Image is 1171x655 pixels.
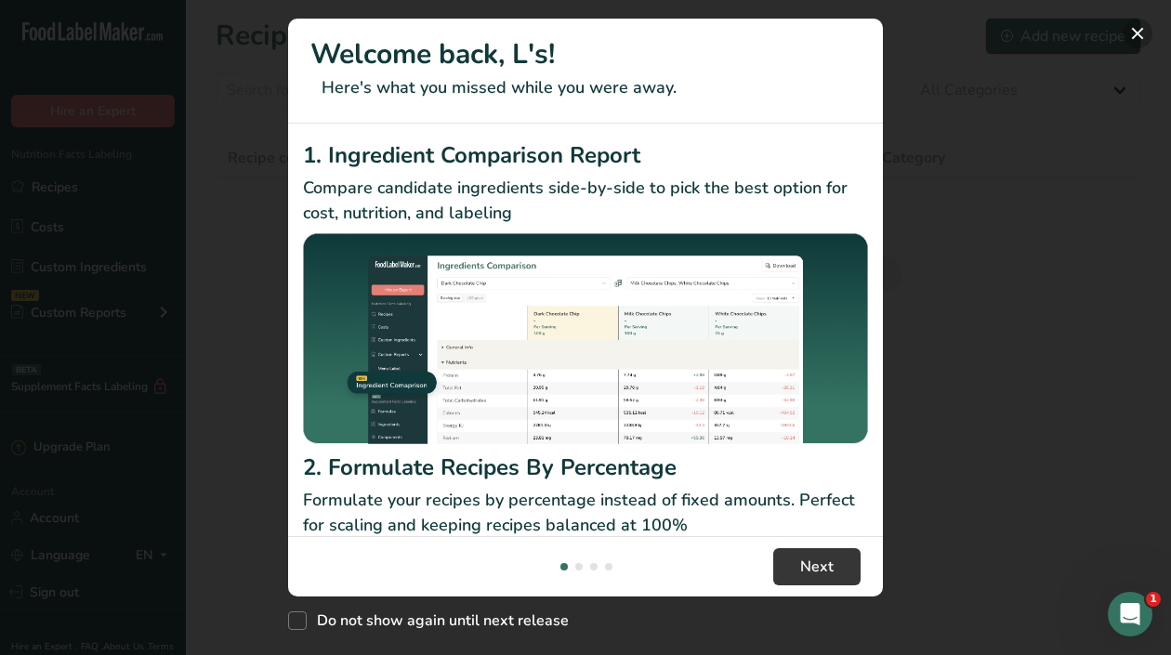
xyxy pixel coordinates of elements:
[303,488,868,538] p: Formulate your recipes by percentage instead of fixed amounts. Perfect for scaling and keeping re...
[303,451,868,484] h2: 2. Formulate Recipes By Percentage
[303,233,868,444] img: Ingredient Comparison Report
[773,548,861,585] button: Next
[303,138,868,172] h2: 1. Ingredient Comparison Report
[303,176,868,226] p: Compare candidate ingredients side-by-side to pick the best option for cost, nutrition, and labeling
[1108,592,1152,636] iframe: Intercom live chat
[310,33,861,75] h1: Welcome back, L's!
[800,556,834,578] span: Next
[307,611,569,630] span: Do not show again until next release
[1146,592,1161,607] span: 1
[310,75,861,100] p: Here's what you missed while you were away.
